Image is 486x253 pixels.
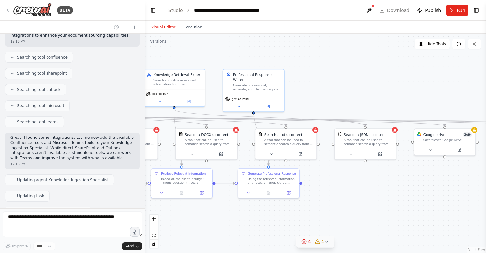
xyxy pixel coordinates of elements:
button: Open in side panel [286,151,314,157]
div: Generate professional, accurate, and client-appropriate responses to inquiries about {practice_ar... [233,83,281,91]
span: Hide Tools [426,41,446,47]
button: No output available [171,190,192,196]
div: Professional Response Writer [233,72,281,82]
button: Open in side panel [174,98,203,104]
span: Searching tool confluence [17,55,68,60]
g: Edge from a9628855-498e-4d5c-a02c-556051e3c9c8 to ce1821b2-1452-4b27-a398-238657fbf13a [215,181,235,186]
div: PDFSearchToolSearch a PDF's contentA tool that can be used to semantic search a query from a PDF'... [96,128,158,159]
div: Search a PDF's content [105,132,146,137]
div: React Flow controls [150,214,158,248]
button: Click to speak your automation idea [130,227,140,237]
span: 4 [321,238,324,245]
img: JSONSearchTool [338,132,342,136]
button: Open in side panel [193,190,210,196]
div: Search a DOCX's content [185,132,228,137]
span: Searching tool microsoft [17,103,64,108]
button: Open in side panel [366,151,394,157]
button: Start a new chat [129,23,140,31]
button: Execution [179,23,206,31]
div: Knowledge Retrieval ExpertSearch and retrieve relevant information from the {studio_name} knowled... [143,69,205,107]
div: 12:16 PM [10,39,134,44]
button: zoom in [150,214,158,223]
button: Open in side panel [445,147,473,153]
button: fit view [150,231,158,240]
g: Edge from 4daf5121-a2cf-4030-9c97-842e1473221f to a9628855-498e-4d5c-a02c-556051e3c9c8 [172,109,184,166]
g: Edge from 49b1ad58-7ed4-4601-b220-67026ab2cd8e to ce1821b2-1452-4b27-a398-238657fbf13a [251,109,271,166]
button: Visual Editor [147,23,179,31]
div: Retrieve Relevant Information [161,172,206,176]
button: Switch to previous chat [111,23,127,31]
g: Edge from 4daf5121-a2cf-4030-9c97-842e1473221f to 07adbfc7-2990-4a7d-857c-7f4b6de41519 [172,109,368,126]
div: JSONSearchToolSearch a JSON's contentA tool that can be used to semantic search a query from a JS... [334,128,396,159]
span: gpt-4o-mini [231,97,249,101]
g: Edge from d6ef6482-3d5f-4734-9e1d-5232c77e3a8a to c6b7ae10-49e6-4b53-a208-927ce67911d1 [92,114,209,126]
button: zoom out [150,223,158,231]
img: Google Drive [417,132,421,136]
div: Retrieve Relevant InformationBased on the client inquiry: "{client_question}", search through the... [151,168,213,198]
button: Hide left sidebar [149,6,158,15]
div: Based on the client inquiry: "{client_question}", search through the processed knowledge base to ... [161,177,209,185]
button: Open in side panel [127,151,155,157]
button: Improve [3,242,31,250]
a: React Flow attribution [468,248,485,252]
button: toggle interactivity [150,240,158,248]
div: A tool that can be used to semantic search a query from a JSON's content. [344,138,393,146]
img: DOCXSearchTool [179,132,183,136]
span: Send [125,244,134,249]
span: Number of enabled actions [463,132,472,137]
button: Hide Tools [415,39,450,49]
div: Version 1 [150,39,167,44]
button: Open in side panel [280,190,297,196]
span: Searching tool sharepoint [17,71,67,76]
div: BETA [57,6,73,14]
img: Logo [13,3,52,17]
div: Google DriveGoogle drive2of9Save files to Google Drive [414,128,476,156]
div: TXTSearchToolSearch a txt's contentA tool that can be used to semantic search a query from a txt'... [255,128,317,159]
span: Updating task [17,193,44,199]
a: Studio [168,8,183,13]
button: Send [122,242,142,250]
div: Generate Professional Response [248,172,296,176]
div: A tool that can be used to semantic search a query from a PDF's content. [105,138,154,146]
span: Searching tool outlook [17,87,61,92]
div: Save files to Google Drive [423,138,472,142]
div: A tool that can be used to semantic search a query from a DOCX's content. [185,138,234,146]
span: gpt-4o-mini [152,92,169,96]
div: Google drive [423,132,446,137]
nav: breadcrumb [168,7,267,14]
g: Edge from aa78949f-6cd7-46fc-8d30-850064d0e8c8 to a9628855-498e-4d5c-a02c-556051e3c9c8 [128,181,148,186]
div: Professional Response WriterGenerate professional, accurate, and client-appropriate responses to ... [223,69,285,112]
span: Searching tool teams [17,119,58,125]
button: Open in side panel [254,104,282,109]
span: Improve [12,244,28,249]
div: 12:16 PM [10,162,134,167]
span: Publish [425,7,441,14]
div: DOCXSearchToolSearch a DOCX's contentA tool that can be used to semantic search a query from a DO... [175,128,238,159]
p: Great! I found some integrations. Let me now add the available Confluence tools and Microsoft Tea... [10,135,134,160]
div: Search and retrieve relevant information from the {studio_name} knowledge base to support accurat... [153,78,202,86]
button: No output available [258,190,279,196]
img: TXTSearchTool [258,132,262,136]
div: A tool that can be used to semantic search a query from a txt's content. [264,138,313,146]
div: Search a JSON's content [344,132,386,137]
button: Run [446,5,468,16]
div: Knowledge Retrieval Expert [153,72,202,77]
button: Show right sidebar [472,6,481,15]
div: Using the retrieved information and research brief, craft a professional response to the client i... [248,177,296,185]
div: Search a txt's content [264,132,302,137]
div: Generate Professional ResponseUsing the retrieved information and research brief, craft a profess... [238,168,300,198]
span: Run [457,7,465,14]
span: Updating agent Knowledge Ingestion Specialist [17,177,109,182]
button: Publish [415,5,444,16]
button: 44 [296,236,334,248]
span: 4 [308,238,311,245]
button: Open in side panel [207,151,235,157]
